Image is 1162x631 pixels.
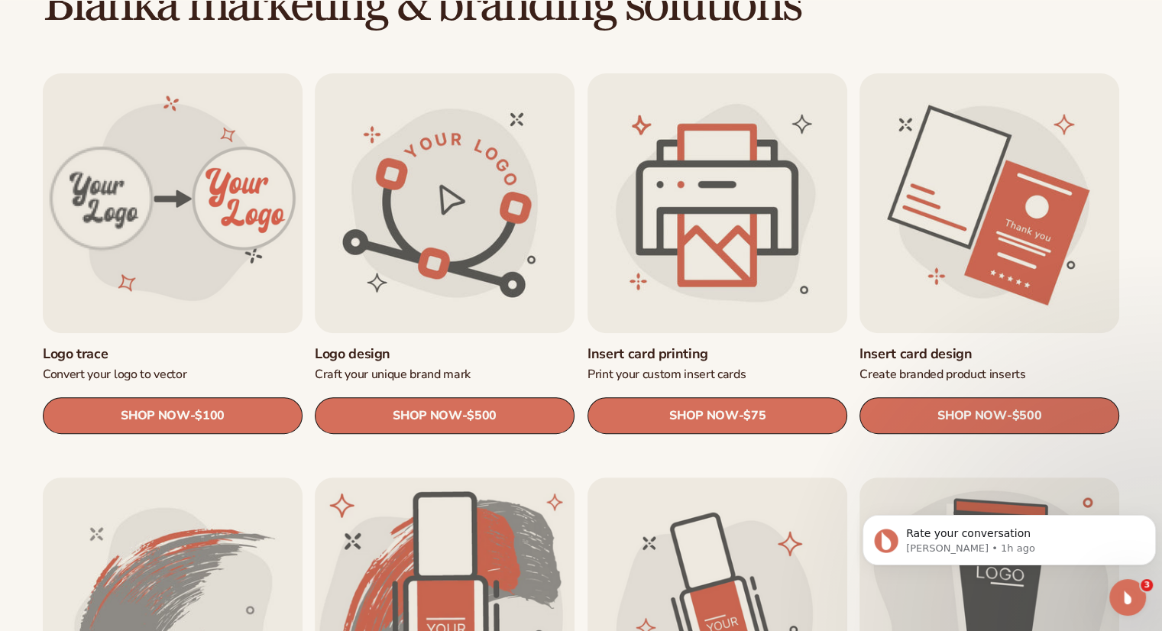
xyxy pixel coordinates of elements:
span: SHOP NOW [121,409,189,423]
span: $500 [468,409,497,424]
a: SHOP NOW- $100 [43,398,303,435]
span: 3 [1141,579,1153,591]
a: SHOP NOW- $75 [587,398,847,435]
a: SHOP NOW- $500 [859,398,1119,435]
a: Insert card printing [587,345,847,363]
iframe: Intercom notifications message [856,483,1162,590]
a: Insert card design [859,345,1119,363]
iframe: Intercom live chat [1109,579,1146,616]
span: SHOP NOW [937,409,1006,423]
span: $75 [743,409,765,424]
a: Logo trace [43,345,303,363]
span: SHOP NOW [669,409,738,423]
span: SHOP NOW [393,409,461,423]
span: $500 [1011,409,1041,424]
a: SHOP NOW- $500 [315,398,575,435]
span: $100 [195,409,225,424]
a: Logo design [315,345,575,363]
